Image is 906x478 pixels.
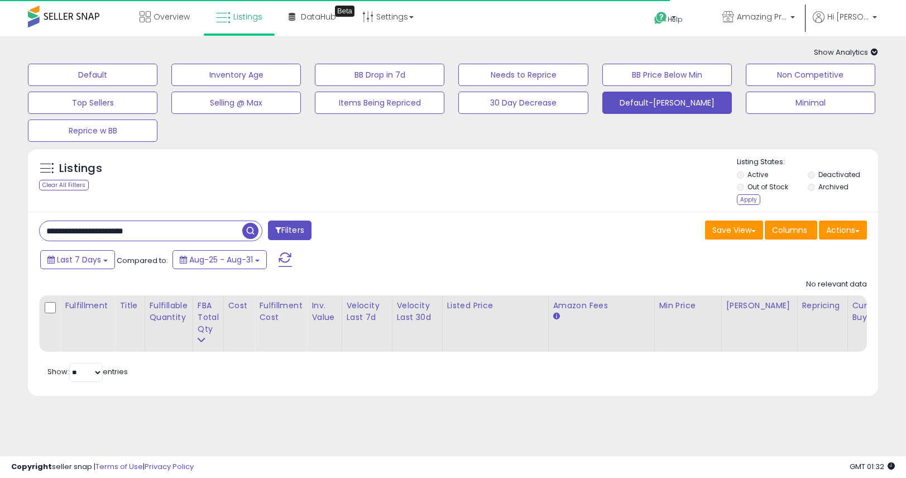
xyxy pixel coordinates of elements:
div: Fulfillment [65,300,110,312]
button: BB Price Below Min [602,64,732,86]
span: Overview [154,11,190,22]
a: Help [645,3,704,36]
div: [PERSON_NAME] [726,300,793,312]
div: Fulfillment Cost [259,300,302,323]
span: DataHub [301,11,336,22]
button: BB Drop in 7d [315,64,444,86]
label: Archived [818,182,849,192]
span: Show: entries [47,366,128,377]
div: Cost [228,300,250,312]
span: Compared to: [117,255,168,266]
button: Inventory Age [171,64,301,86]
span: Aug-25 - Aug-31 [189,254,253,265]
label: Out of Stock [747,182,788,192]
button: Selling @ Max [171,92,301,114]
div: Fulfillable Quantity [150,300,188,323]
div: Listed Price [447,300,544,312]
div: Amazon Fees [553,300,650,312]
span: Columns [772,224,807,236]
label: Active [747,170,768,179]
div: Repricing [802,300,843,312]
i: Get Help [654,11,668,25]
span: Listings [233,11,262,22]
div: Inv. value [311,300,337,323]
div: seller snap | | [11,462,194,472]
p: Listing States: [737,157,878,168]
button: Aug-25 - Aug-31 [172,250,267,269]
button: Save View [705,221,763,240]
span: Amazing Prime Finds US [737,11,787,22]
span: Last 7 Days [57,254,101,265]
div: FBA Total Qty [198,300,219,335]
div: Min Price [659,300,717,312]
button: Columns [765,221,817,240]
span: Help [668,15,683,24]
span: 2025-09-9 01:32 GMT [850,461,895,472]
span: Hi [PERSON_NAME] [827,11,869,22]
div: Title [119,300,140,312]
button: Filters [268,221,311,240]
button: Items Being Repriced [315,92,444,114]
small: Amazon Fees. [553,312,560,322]
button: Default [28,64,157,86]
button: Non Competitive [746,64,875,86]
a: Terms of Use [95,461,143,472]
div: Velocity Last 7d [347,300,387,323]
button: Default-[PERSON_NAME] [602,92,732,114]
button: Minimal [746,92,875,114]
h5: Listings [59,161,102,176]
button: Needs to Reprice [458,64,588,86]
button: Reprice w BB [28,120,157,142]
div: Velocity Last 30d [397,300,438,323]
label: Deactivated [818,170,860,179]
div: No relevant data [806,279,867,290]
strong: Copyright [11,461,52,472]
span: Show Analytics [814,47,878,58]
button: Actions [819,221,867,240]
a: Privacy Policy [145,461,194,472]
div: Apply [737,194,760,205]
button: Last 7 Days [40,250,115,269]
div: Clear All Filters [39,180,89,190]
button: 30 Day Decrease [458,92,588,114]
a: Hi [PERSON_NAME] [813,11,877,36]
button: Top Sellers [28,92,157,114]
div: Tooltip anchor [335,6,354,17]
